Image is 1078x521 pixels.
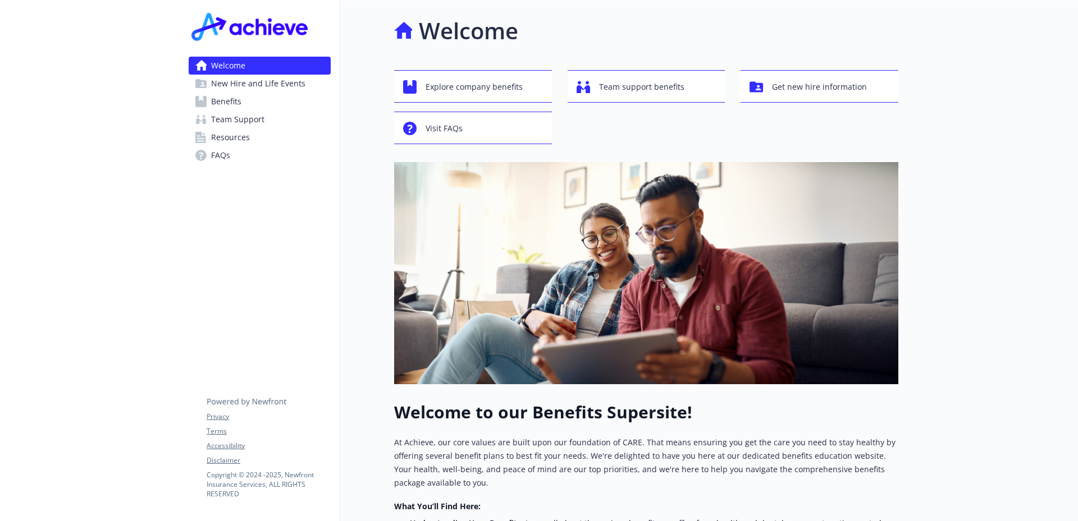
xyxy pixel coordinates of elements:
[207,455,330,465] a: Disclaimer
[211,110,264,128] span: Team Support
[772,76,867,98] span: Get new hire information
[189,110,331,128] a: Team Support
[189,93,331,110] a: Benefits
[189,146,331,164] a: FAQs
[211,93,241,110] span: Benefits
[394,436,898,490] p: At Achieve, our core values are built upon our foundation of CARE. That means ensuring you get th...
[394,112,552,144] button: Visit FAQs
[211,75,305,93] span: New Hire and Life Events
[207,412,330,422] a: Privacy
[568,70,725,103] button: Team support benefits
[211,146,230,164] span: FAQs
[211,128,250,146] span: Resources
[394,70,552,103] button: Explore company benefits
[419,14,518,48] h1: Welcome
[741,70,898,103] button: Get new hire information
[189,128,331,146] a: Resources
[394,501,481,511] strong: What You’ll Find Here:
[189,57,331,75] a: Welcome
[426,76,523,98] span: Explore company benefits
[207,470,330,499] p: Copyright © 2024 - 2025 , Newfront Insurance Services, ALL RIGHTS RESERVED
[599,76,684,98] span: Team support benefits
[394,162,898,384] img: overview page banner
[211,57,245,75] span: Welcome
[394,402,898,422] h1: Welcome to our Benefits Supersite!
[207,441,330,451] a: Accessibility
[207,426,330,436] a: Terms
[426,118,463,139] span: Visit FAQs
[189,75,331,93] a: New Hire and Life Events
